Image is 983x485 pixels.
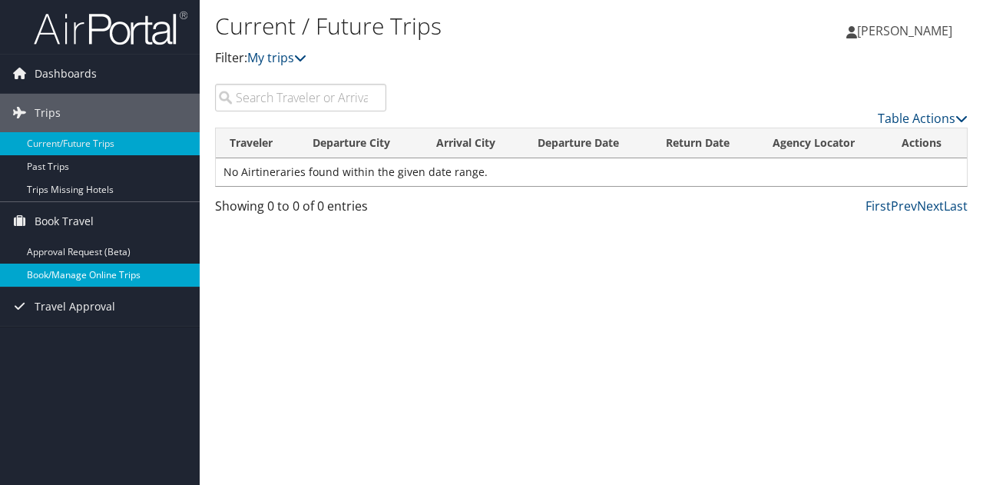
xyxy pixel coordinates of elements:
[215,48,717,68] p: Filter:
[215,10,717,42] h1: Current / Future Trips
[247,49,306,66] a: My trips
[35,55,97,93] span: Dashboards
[878,110,968,127] a: Table Actions
[857,22,952,39] span: [PERSON_NAME]
[846,8,968,54] a: [PERSON_NAME]
[216,158,967,186] td: No Airtineraries found within the given date range.
[215,84,386,111] input: Search Traveler or Arrival City
[35,202,94,241] span: Book Travel
[35,287,115,326] span: Travel Approval
[888,128,967,158] th: Actions
[35,94,61,132] span: Trips
[299,128,422,158] th: Departure City: activate to sort column ascending
[891,198,917,214] a: Prev
[652,128,760,158] th: Return Date: activate to sort column ascending
[34,10,187,46] img: airportal-logo.png
[866,198,891,214] a: First
[917,198,944,214] a: Next
[759,128,888,158] th: Agency Locator: activate to sort column ascending
[216,128,299,158] th: Traveler: activate to sort column ascending
[422,128,525,158] th: Arrival City: activate to sort column ascending
[524,128,652,158] th: Departure Date: activate to sort column descending
[215,197,386,223] div: Showing 0 to 0 of 0 entries
[944,198,968,214] a: Last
